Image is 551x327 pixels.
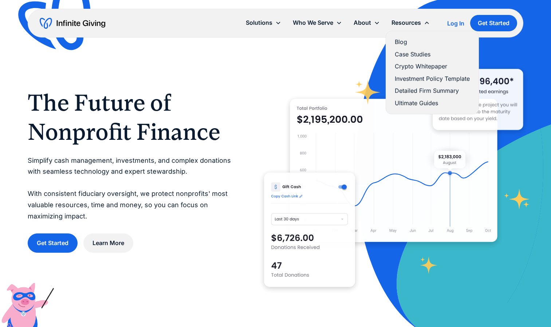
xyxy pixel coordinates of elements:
[40,17,105,29] a: home
[386,31,479,114] nav: Resources
[264,173,355,287] img: donation software for nonprofits
[293,18,333,28] div: Who We Serve
[470,15,517,31] a: Get Started
[28,233,78,253] a: Get Started
[290,99,497,242] img: nonprofit donation platform
[246,18,272,28] div: Solutions
[354,18,371,28] div: About
[395,74,470,84] a: Investment Policy Template
[395,98,470,108] a: Ultimate Guides
[386,15,436,31] div: Resources
[240,15,287,31] div: Solutions
[348,15,386,31] div: About
[395,37,470,47] a: Blog
[395,62,470,71] a: Crypto Whitepaper
[28,88,235,146] h1: The Future of Nonprofit Finance
[504,189,530,209] img: fundraising star
[395,86,470,96] a: Detailed Firm Summary
[447,20,464,26] div: Log In
[391,18,421,28] div: Resources
[447,19,464,28] a: Log In
[28,155,235,222] p: Simplify cash management, investments, and complex donations with seamless technology and expert ...
[287,15,348,31] div: Who We Serve
[395,50,470,59] a: Case Studies
[83,233,133,253] a: Learn More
